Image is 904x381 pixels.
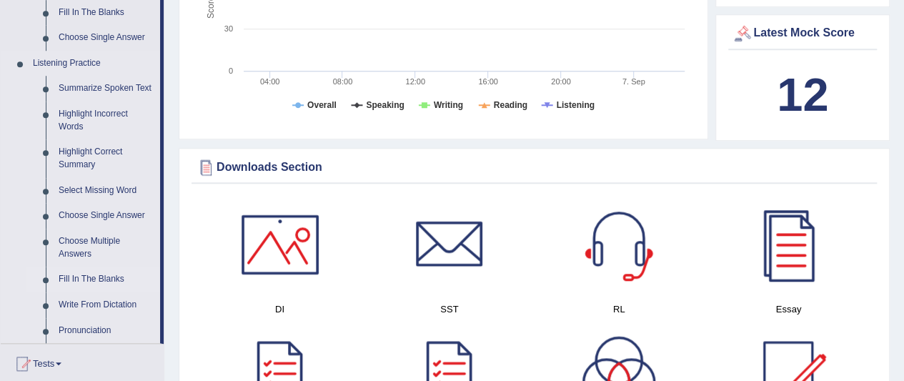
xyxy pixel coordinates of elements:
[333,77,353,86] text: 08:00
[52,203,160,229] a: Choose Single Answer
[622,77,645,86] tspan: 7. Sep
[434,100,463,110] tspan: Writing
[366,100,404,110] tspan: Speaking
[1,344,164,380] a: Tests
[711,302,866,317] h4: Essay
[52,267,160,292] a: Fill In The Blanks
[542,302,697,317] h4: RL
[52,178,160,204] a: Select Missing Word
[26,51,160,76] a: Listening Practice
[52,229,160,267] a: Choose Multiple Answers
[557,100,595,110] tspan: Listening
[52,102,160,139] a: Highlight Incorrect Words
[52,25,160,51] a: Choose Single Answer
[478,77,498,86] text: 16:00
[52,139,160,177] a: Highlight Correct Summary
[229,66,233,75] text: 0
[52,318,160,344] a: Pronunciation
[195,157,873,178] div: Downloads Section
[224,24,233,33] text: 30
[372,302,527,317] h4: SST
[732,23,873,44] div: Latest Mock Score
[260,77,280,86] text: 04:00
[494,100,527,110] tspan: Reading
[551,77,571,86] text: 20:00
[307,100,337,110] tspan: Overall
[52,292,160,318] a: Write From Dictation
[777,69,828,121] b: 12
[202,302,357,317] h4: DI
[52,76,160,102] a: Summarize Spoken Text
[405,77,425,86] text: 12:00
